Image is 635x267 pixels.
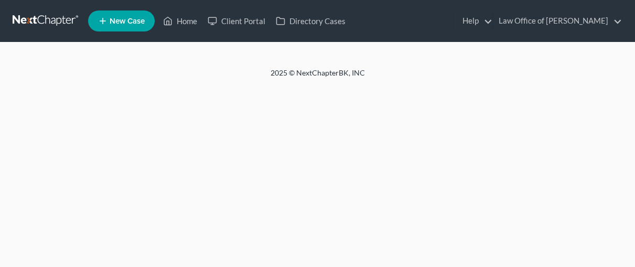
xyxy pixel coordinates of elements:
a: Home [158,12,202,30]
a: Directory Cases [271,12,351,30]
div: 2025 © NextChapterBK, INC [19,68,617,87]
a: Help [457,12,492,30]
a: Client Portal [202,12,271,30]
new-legal-case-button: New Case [88,10,155,31]
a: Law Office of [PERSON_NAME] [493,12,622,30]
